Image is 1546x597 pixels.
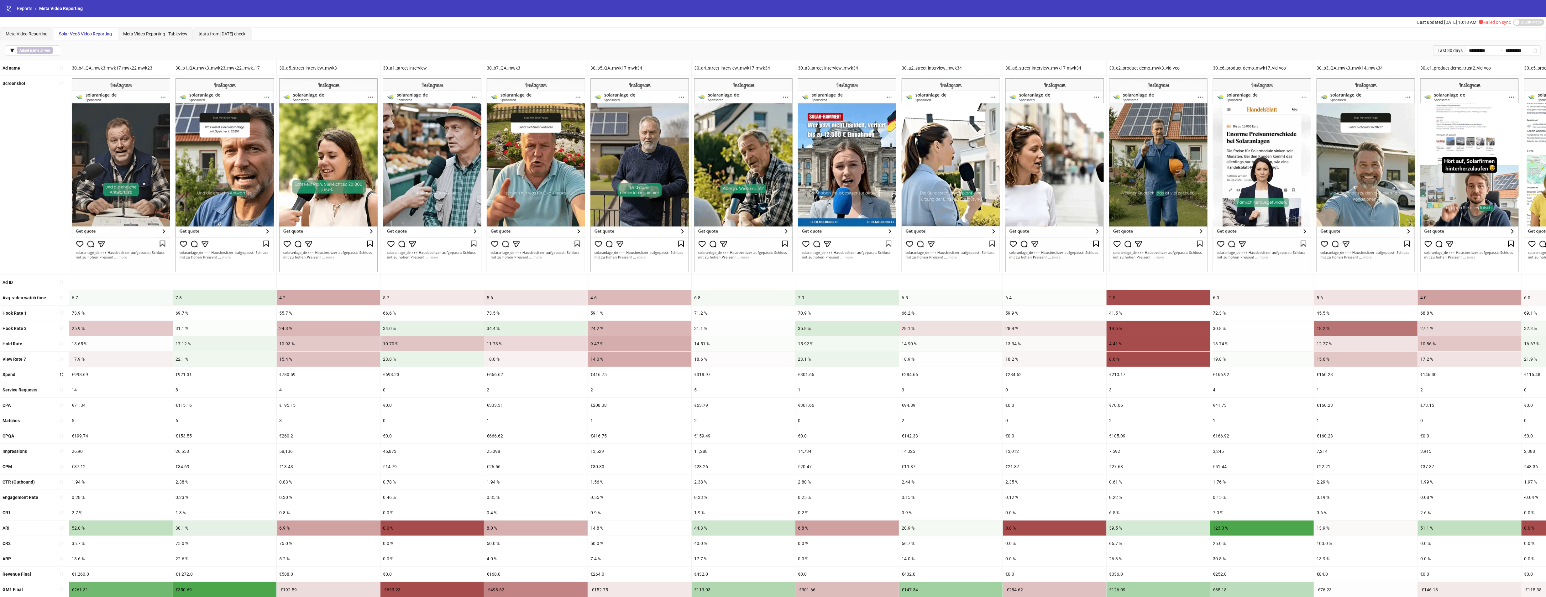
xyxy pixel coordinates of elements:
[69,428,173,443] div: €199.74
[199,31,247,36] span: [data from [DATE] check]
[69,474,173,490] div: 1.94 %
[380,321,484,336] div: 34.0 %
[588,321,691,336] div: 24.2 %
[3,495,38,500] b: Engagement Rate
[277,474,380,490] div: 0.83 %
[1210,352,1314,367] div: 19.8 %
[1314,505,1418,520] div: 0.6 %
[277,459,380,474] div: €13.43
[1210,398,1314,413] div: €41.73
[795,336,899,351] div: 15.92 %
[380,382,484,397] div: 0
[902,78,1000,272] img: Screenshot 120233372516090649
[277,413,380,428] div: 3
[69,398,173,413] div: €71.34
[692,321,795,336] div: 31.1 %
[59,280,64,284] span: sort-ascending
[1003,306,1106,321] div: 59.9 %
[173,352,276,367] div: 22.1 %
[69,60,173,76] div: 30_b4_QA_mwk3-mwk17-mwk22-mwk23
[123,31,187,36] span: Meta Video Reporting - Tableview
[1418,490,1521,505] div: 0.08 %
[694,78,793,272] img: Screenshot 120233372523920649
[69,521,173,536] div: 52.0 %
[1003,321,1106,336] div: 28.4 %
[1498,48,1503,53] span: swap-right
[1107,490,1210,505] div: 0.22 %
[795,352,899,367] div: 23.1 %
[484,60,588,76] div: 30_b7_QA_mwk3
[380,290,484,305] div: 5.7
[380,428,484,443] div: €0.0
[59,511,64,515] span: sort-ascending
[1314,398,1418,413] div: €160.23
[72,78,170,272] img: Screenshot 120233652792000649
[277,352,380,367] div: 15.4 %
[44,48,50,53] b: veo
[1314,444,1418,459] div: 7,214
[1317,78,1415,272] img: Screenshot 120233652782660649
[692,444,795,459] div: 11,288
[1433,45,1465,55] div: Last 30 days
[1003,60,1106,76] div: 30_a6_street-interview_mwk17-mwk34
[1210,367,1314,382] div: €166.92
[1003,444,1106,459] div: 13,012
[59,541,64,546] span: sort-ascending
[795,474,899,490] div: 2.80 %
[277,505,380,520] div: 0.8 %
[795,306,899,321] div: 70.9 %
[1418,306,1521,321] div: 68.8 %
[1210,459,1314,474] div: €51.44
[1314,367,1418,382] div: €160.23
[173,444,276,459] div: 26,558
[1418,290,1521,305] div: 4.0
[484,290,588,305] div: 5.6
[173,428,276,443] div: €153.55
[1003,336,1106,351] div: 13.34 %
[588,290,691,305] div: 4.6
[1210,306,1314,321] div: 72.3 %
[484,352,588,367] div: 18.0 %
[1418,459,1521,474] div: €37.37
[1314,336,1418,351] div: 12.27 %
[1107,306,1210,321] div: 41.5 %
[899,321,1003,336] div: 28.1 %
[1498,48,1503,53] span: to
[3,311,27,316] b: Hook Rate 1
[899,306,1003,321] div: 66.2 %
[1210,382,1314,397] div: 4
[1418,413,1521,428] div: 0
[899,505,1003,520] div: 0.9 %
[1418,398,1521,413] div: €73.15
[59,311,64,315] span: sort-ascending
[692,474,795,490] div: 2.38 %
[1479,20,1511,25] span: Failed on sync
[484,474,588,490] div: 1.94 %
[173,474,276,490] div: 2.38 %
[487,78,585,272] img: Screenshot 120233652784700649
[3,403,11,408] b: CPA
[588,505,691,520] div: 0.9 %
[899,459,1003,474] div: €19.87
[277,367,380,382] div: €780.59
[3,449,27,454] b: Impressions
[380,60,484,76] div: 30_a1_street-interview
[484,505,588,520] div: 0.4 %
[1109,78,1208,272] img: Screenshot 120233992632940649
[380,505,484,520] div: 0.0 %
[59,326,64,330] span: sort-ascending
[1418,428,1521,443] div: €0.0
[69,413,173,428] div: 5
[277,521,380,536] div: 6.9 %
[380,352,484,367] div: 23.8 %
[1418,474,1521,490] div: 1.99 %
[1418,60,1521,76] div: 30_c1_product-demo_trust2_vid-veo
[69,321,173,336] div: 25.9 %
[59,495,64,500] span: sort-ascending
[173,367,276,382] div: €921.31
[173,321,276,336] div: 31.1 %
[588,428,691,443] div: €416.75
[1003,367,1106,382] div: €284.62
[588,352,691,367] div: 14.0 %
[1210,505,1314,520] div: 7.0 %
